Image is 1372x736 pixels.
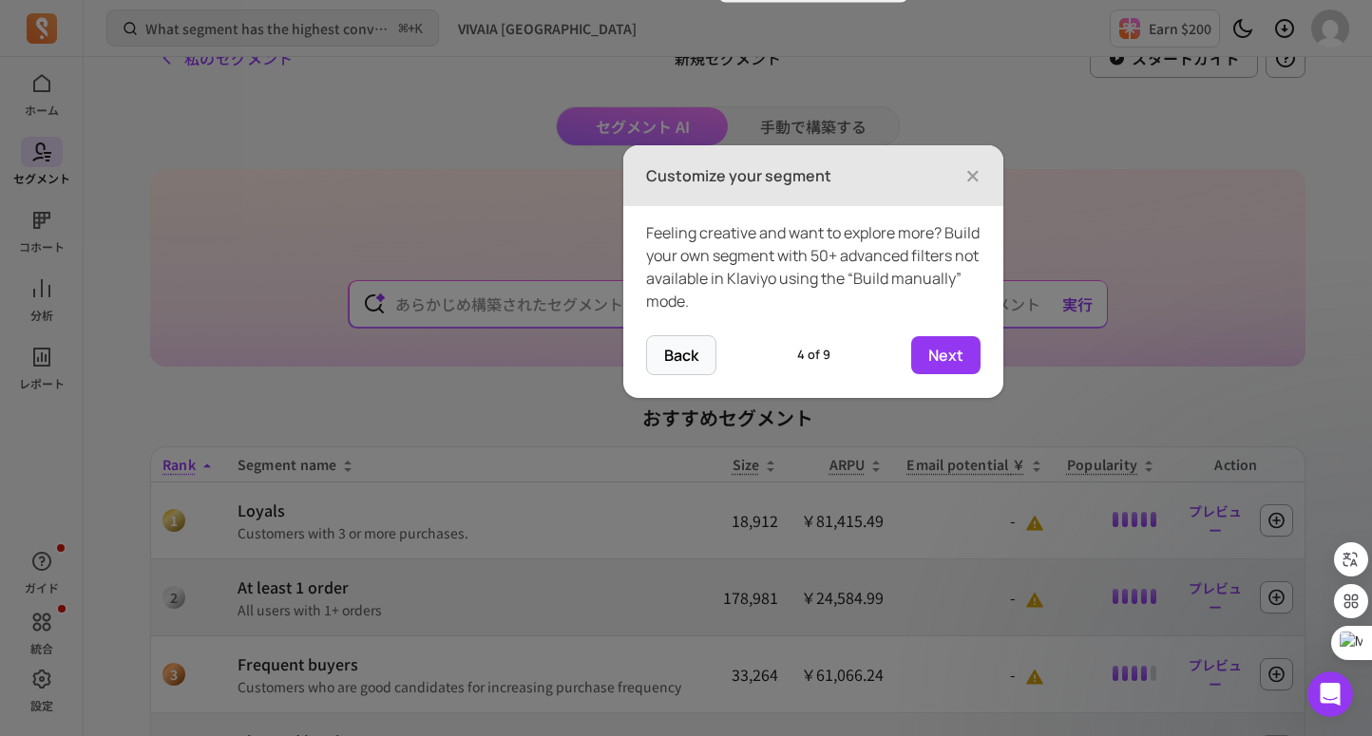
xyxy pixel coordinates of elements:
[797,346,830,364] span: 4 of 9
[646,335,716,375] button: Back
[623,206,1003,335] div: Feeling creative and want to explore more? Build your own segment with 50+ advanced filters not a...
[911,336,981,374] button: Next
[965,160,981,191] button: Close Tour
[965,155,981,197] span: ×
[1307,671,1353,717] iframe: Intercom live chat
[646,164,831,187] h3: Customize your segment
